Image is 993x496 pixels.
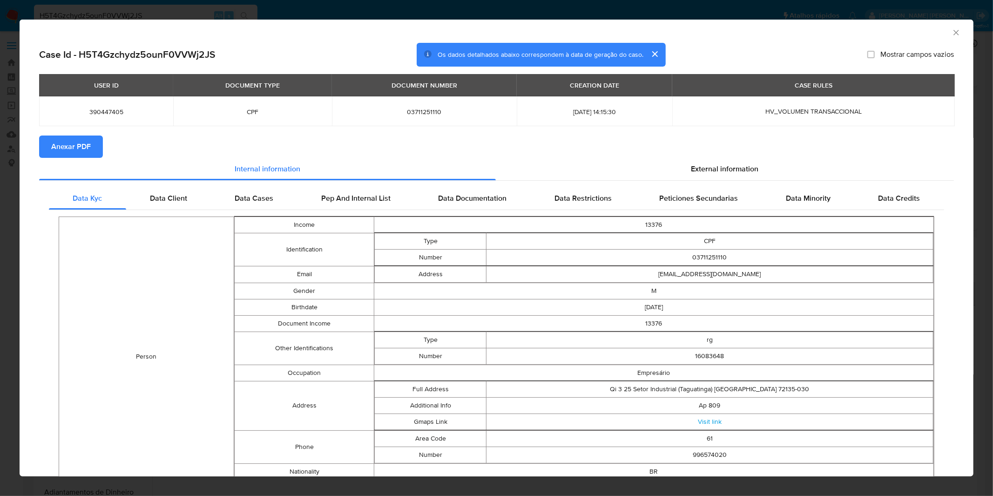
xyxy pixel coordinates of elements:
span: CPF [184,108,321,116]
td: Type [375,332,486,348]
span: Data Minority [786,193,831,204]
td: Full Address [375,381,486,397]
td: CPF [486,233,933,249]
h2: Case Id - H5T4Gzchydz5ounF0VVWj2JS [39,48,215,61]
td: Empresário [374,365,934,381]
div: Detailed internal info [49,187,944,210]
div: CASE RULES [789,77,838,93]
span: 390447405 [50,108,162,116]
td: 16083648 [486,348,933,364]
div: DOCUMENT TYPE [220,77,285,93]
a: Visit link [698,417,722,426]
td: Occupation [235,365,374,381]
span: Pep And Internal List [321,193,391,204]
td: Area Code [375,430,486,447]
div: CREATION DATE [564,77,625,93]
button: cerrar [643,43,666,65]
td: 996574020 [486,447,933,463]
input: Mostrar campos vazios [867,51,875,58]
td: Gender [235,283,374,299]
div: closure-recommendation-modal [20,20,973,476]
span: Anexar PDF [51,136,91,157]
span: Data Documentation [439,193,507,204]
span: Peticiones Secundarias [660,193,738,204]
td: 13376 [374,217,934,233]
td: 61 [486,430,933,447]
span: Data Cases [235,193,273,204]
span: Data Client [150,193,187,204]
span: HV_VOLUMEN TRANSACCIONAL [765,107,862,116]
td: Number [375,249,486,265]
td: Number [375,348,486,364]
td: M [374,283,934,299]
td: Address [375,266,486,282]
td: [EMAIL_ADDRESS][DOMAIN_NAME] [486,266,933,282]
td: Address [235,381,374,430]
td: rg [486,332,933,348]
span: External information [691,163,758,174]
div: Detailed info [39,158,954,180]
td: [DATE] [374,299,934,315]
td: 13376 [374,315,934,332]
td: Gmaps Link [375,414,486,430]
td: Nationality [235,463,374,480]
span: Data Restrictions [554,193,612,204]
div: USER ID [88,77,124,93]
span: [DATE] 14:15:30 [528,108,661,116]
button: Fechar a janela [952,28,960,36]
td: 03711251110 [486,249,933,265]
span: Data Kyc [73,193,102,204]
td: Email [235,266,374,283]
td: Type [375,233,486,249]
td: BR [374,463,934,480]
td: Number [375,447,486,463]
span: Mostrar campos vazios [880,50,954,59]
span: Internal information [235,163,300,174]
div: DOCUMENT NUMBER [386,77,463,93]
td: Phone [235,430,374,463]
td: Qi 3 25 Setor Industrial (Taguatinga) [GEOGRAPHIC_DATA] 72135-030 [486,381,933,397]
span: Data Credits [878,193,920,204]
td: Document Income [235,315,374,332]
td: Other Identifications [235,332,374,365]
td: Additional Info [375,397,486,414]
span: Os dados detalhados abaixo correspondem à data de geração do caso. [438,50,643,59]
td: Ap 809 [486,397,933,414]
span: 03711251110 [343,108,506,116]
td: Income [235,217,374,233]
button: Anexar PDF [39,136,103,158]
td: Birthdate [235,299,374,315]
td: Identification [235,233,374,266]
